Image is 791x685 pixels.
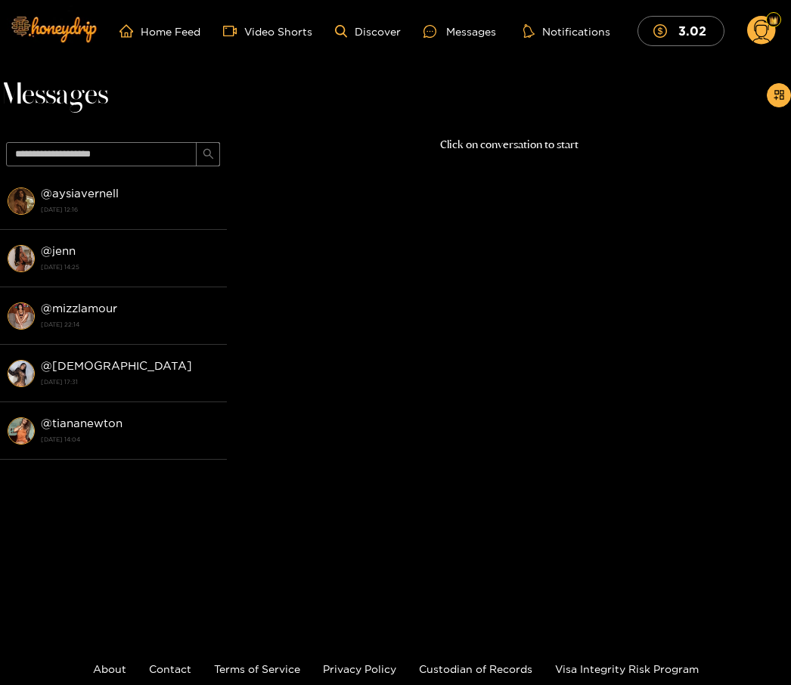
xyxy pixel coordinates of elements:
[41,187,119,200] strong: @ aysiavernell
[41,375,219,389] strong: [DATE] 17:31
[223,24,312,38] a: Video Shorts
[41,260,219,274] strong: [DATE] 14:25
[93,663,126,674] a: About
[8,302,35,330] img: conversation
[423,23,496,40] div: Messages
[637,16,724,45] button: 3.02
[769,16,778,25] img: Fan Level
[41,244,76,257] strong: @ jenn
[119,24,141,38] span: home
[227,136,791,153] p: Click on conversation to start
[8,245,35,272] img: conversation
[203,148,214,161] span: search
[8,188,35,215] img: conversation
[41,359,192,372] strong: @ [DEMOGRAPHIC_DATA]
[774,89,785,102] span: appstore-add
[323,663,396,674] a: Privacy Policy
[419,663,532,674] a: Custodian of Records
[8,360,35,387] img: conversation
[653,24,675,38] span: dollar
[41,432,219,446] strong: [DATE] 14:04
[119,24,200,38] a: Home Feed
[41,417,123,429] strong: @ tiananewton
[41,302,117,315] strong: @ mizzlamour
[149,663,191,674] a: Contact
[8,417,35,445] img: conversation
[519,23,615,39] button: Notifications
[767,83,791,107] button: appstore-add
[214,663,300,674] a: Terms of Service
[676,23,709,39] mark: 3.02
[196,142,220,166] button: search
[223,24,244,38] span: video-camera
[555,663,699,674] a: Visa Integrity Risk Program
[41,203,219,216] strong: [DATE] 12:16
[41,318,219,331] strong: [DATE] 22:14
[335,25,401,38] a: Discover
